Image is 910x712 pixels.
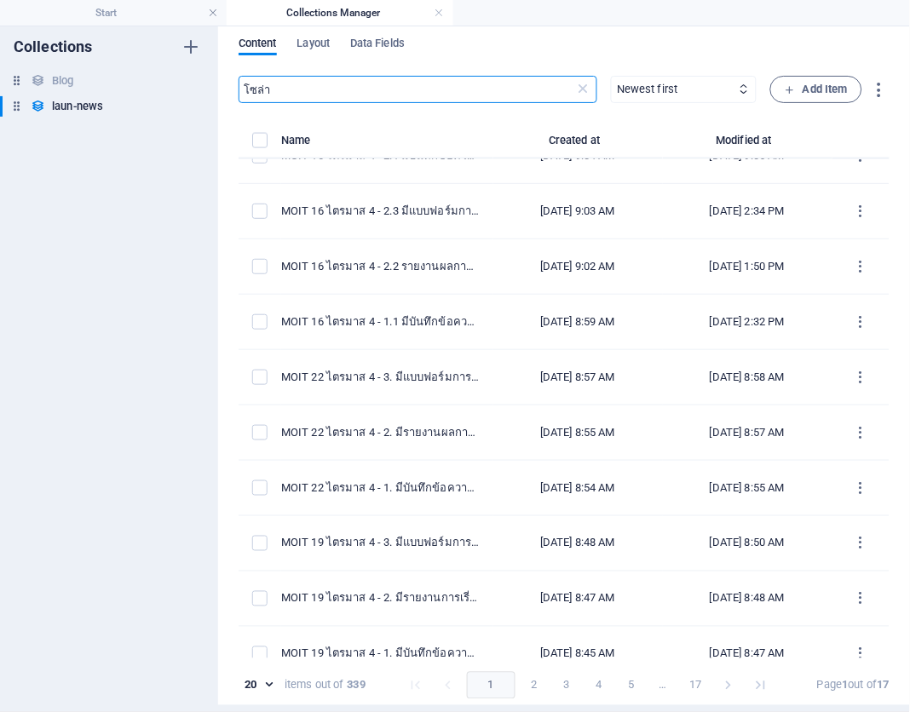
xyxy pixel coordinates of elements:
[878,679,890,692] strong: 17
[585,672,613,699] button: Go to page 4
[677,259,819,274] div: [DATE] 1:50 PM
[467,672,515,699] button: page 1
[281,646,480,662] div: MOIT 19 ไตรมาส 4 - 1. มีบันทึกข้อความ ที่ผู้บริหารรับทราบการรายงานการเรี่ยไรและการให้หรือรับของขว...
[281,480,480,496] div: MOIT 22 ไตรมาส 4 - 1. มีบันทึกข้อความ ที่ผู้บริหารรับทราบรายงานผลการดำเนินงานตามมาตรการ การป้องกั...
[677,480,819,496] div: [DATE] 8:55 AM
[493,130,663,159] th: Created at
[281,591,480,606] div: MOIT 19 ไตรมาส 4 - 2. มีรายงานการเรี่ยไรและการให้หรือรับของขวัญหรือประโยชน์อื่นใดที่พิมพ์ (Print)...
[281,204,480,219] div: MOIT 16 ไตรมาส 4 - 2.3 มีแบบฟอร์มการเผยแพร่ข้อมูลต่อสาธารณะผ่านเว็บไซต์ของหน่วยงาน
[785,79,848,100] span: Add Item
[507,480,649,496] div: [DATE] 8:54 AM
[14,37,93,57] h6: Collections
[281,314,480,330] div: MOIT 16 ไตรมาส 4 - 1.1 มีบันทึกข้อความ ที่ผู้บริหารลงนามรับทราบรายงานผลการ[PERSON_NAME]งาน ตามแผน...
[677,425,819,440] div: [DATE] 8:57 AM
[239,33,277,57] span: Content
[677,591,819,606] div: [DATE] 8:48 AM
[677,536,819,551] div: [DATE] 8:50 AM
[507,591,649,606] div: [DATE] 8:47 AM
[507,204,649,219] div: [DATE] 9:03 AM
[350,33,405,57] span: Data Fields
[650,678,677,693] div: …
[285,678,344,693] div: items out of
[181,37,201,57] i: Create new collection
[281,130,493,159] th: Name
[817,678,890,693] div: Page out of
[715,672,742,699] button: Go to next page
[677,646,819,662] div: [DATE] 8:47 AM
[507,314,649,330] div: [DATE] 8:59 AM
[618,672,645,699] button: Go to page 5
[843,679,849,692] strong: 1
[507,646,649,662] div: [DATE] 8:45 AM
[400,672,777,699] nav: pagination navigation
[227,3,453,22] h4: Collections Manager
[507,536,649,551] div: [DATE] 8:48 AM
[281,370,480,385] div: MOIT 22 ไตรมาส 4 - 3. มีแบบฟอร์มการเผยแพร่ข้อมูลต่อสาธารณะผ่านเว็บไซต์ของหน่วยงาน
[281,536,480,551] div: MOIT 19 ไตรมาส 4 - 3. มีแบบฟอร์มการเผยแพร่ข้อมูลต่อสาธารณะผ่านเว็บไซต์ของหน่วยงาน
[297,33,331,57] span: Layout
[553,672,580,699] button: Go to page 3
[239,678,278,693] div: 20
[507,425,649,440] div: [DATE] 8:55 AM
[239,76,575,103] input: Search
[663,130,832,159] th: Modified at
[677,370,819,385] div: [DATE] 8:58 AM
[677,314,819,330] div: [DATE] 2:32 PM
[281,425,480,440] div: MOIT 22 ไตรมาส 4 - 2. มีรายงานผลการดำเนินงานตามมาตรการการป้องกันและแก้ไขปัญหาการล่วงละเมิด หรือคุ...
[281,259,480,274] div: MOIT 16 ไตรมาส 4 - 2.2 รายงานผลการกำกับติดตามการดำเนินงานตามแผนปฏิบัติการส่งเสริมคุณธรรม ของชมรมจ...
[770,76,862,103] button: Add Item
[521,672,548,699] button: Go to page 2
[682,672,710,699] button: Go to page 17
[747,672,775,699] button: Go to last page
[507,259,649,274] div: [DATE] 9:02 AM
[677,204,819,219] div: [DATE] 2:34 PM
[507,370,649,385] div: [DATE] 8:57 AM
[348,678,366,693] strong: 339
[52,96,103,117] h6: laun-news
[52,71,73,91] h6: Blog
